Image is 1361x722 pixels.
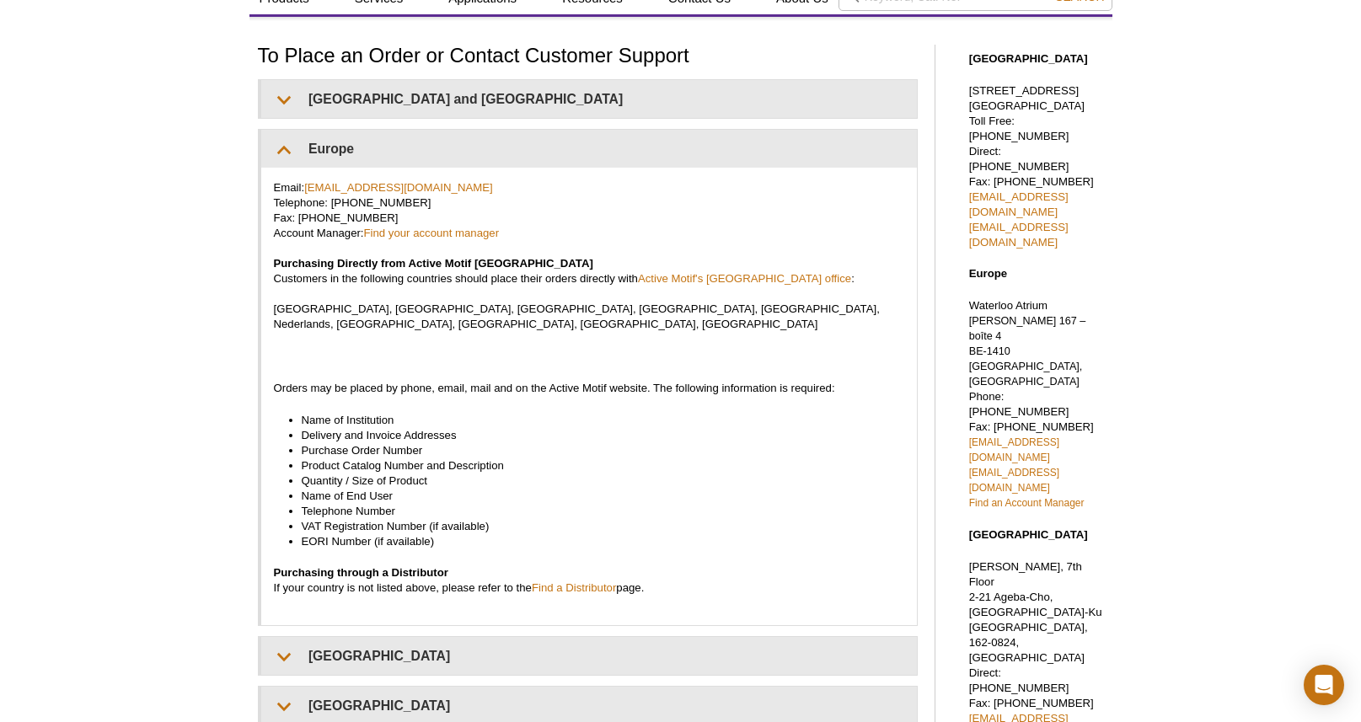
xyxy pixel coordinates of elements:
[261,637,917,675] summary: [GEOGRAPHIC_DATA]
[969,190,1069,218] a: [EMAIL_ADDRESS][DOMAIN_NAME]
[969,267,1007,280] strong: Europe
[969,52,1088,65] strong: [GEOGRAPHIC_DATA]
[532,581,616,594] a: Find a Distributor
[969,436,1059,463] a: [EMAIL_ADDRESS][DOMAIN_NAME]
[302,458,887,473] li: Product Catalog Number and Description
[969,467,1059,494] a: [EMAIL_ADDRESS][DOMAIN_NAME]
[274,257,593,270] span: Purchasing Directly from Active Motif [GEOGRAPHIC_DATA]
[638,272,851,285] a: Active Motif's [GEOGRAPHIC_DATA] office
[302,519,887,534] li: VAT Registration Number (if available)
[274,565,904,596] p: If your country is not listed above, please refer to the page.
[302,443,887,458] li: Purchase Order Number
[274,180,904,332] p: Email: Telephone: [PHONE_NUMBER] Fax: [PHONE_NUMBER] Account Manager: Customers in the following ...
[969,497,1085,509] a: Find an Account Manager
[302,504,887,519] li: Telephone Number
[261,80,917,118] summary: [GEOGRAPHIC_DATA] and [GEOGRAPHIC_DATA]
[258,45,918,69] h1: To Place an Order or Contact Customer Support
[364,227,500,239] a: Find your account manager
[969,83,1104,250] p: [STREET_ADDRESS] [GEOGRAPHIC_DATA] Toll Free: [PHONE_NUMBER] Direct: [PHONE_NUMBER] Fax: [PHONE_N...
[302,428,887,443] li: Delivery and Invoice Addresses
[302,473,887,489] li: Quantity / Size of Product
[302,413,887,428] li: Name of Institution
[274,566,448,579] span: Purchasing through a Distributor
[969,315,1086,388] span: [PERSON_NAME] 167 – boîte 4 BE-1410 [GEOGRAPHIC_DATA], [GEOGRAPHIC_DATA]
[969,298,1104,511] p: Waterloo Atrium Phone: [PHONE_NUMBER] Fax: [PHONE_NUMBER]
[302,489,887,504] li: Name of End User
[969,221,1069,249] a: [EMAIL_ADDRESS][DOMAIN_NAME]
[261,130,917,168] summary: Europe
[302,534,887,549] li: EORI Number (if available)
[304,181,493,194] a: [EMAIL_ADDRESS][DOMAIN_NAME]
[1304,665,1344,705] div: Open Intercom Messenger
[274,381,904,396] p: Orders may be placed by phone, email, mail and on the Active Motif website. The following informa...
[969,528,1088,541] strong: [GEOGRAPHIC_DATA]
